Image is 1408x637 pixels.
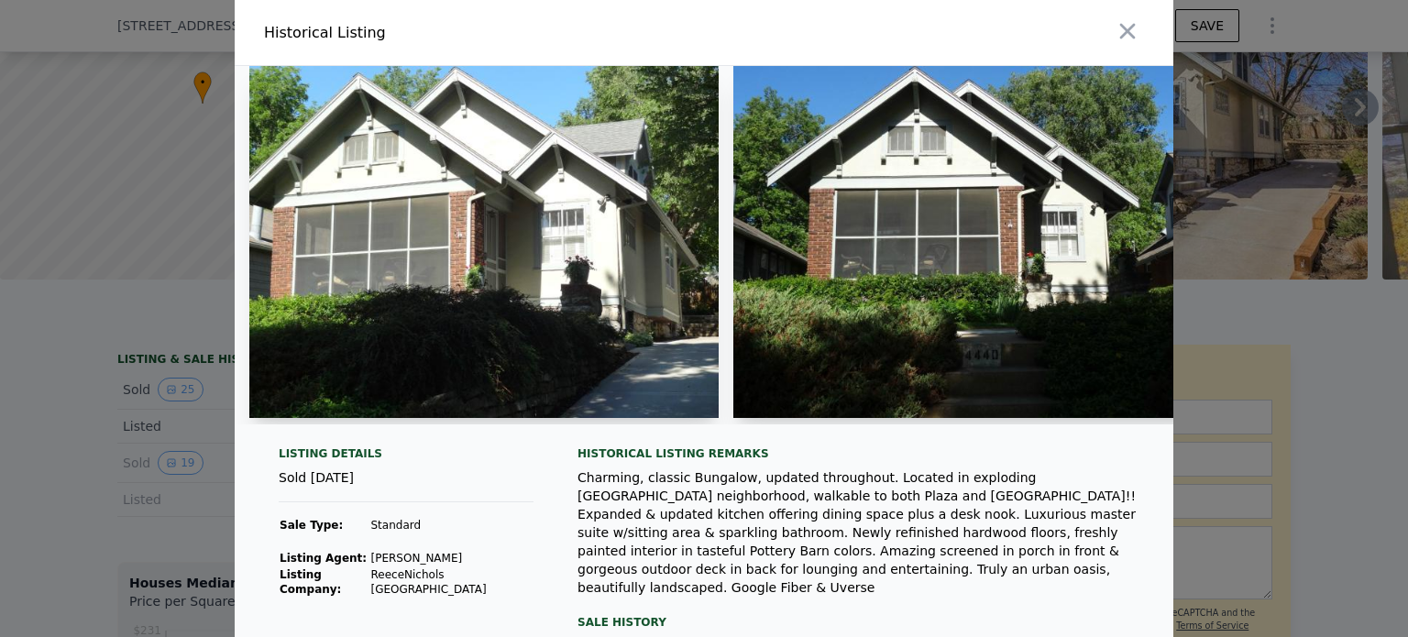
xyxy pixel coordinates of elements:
td: [PERSON_NAME] [370,550,534,566]
div: Historical Listing remarks [577,446,1144,461]
img: Property Img [733,66,1203,418]
div: Sold [DATE] [279,468,533,502]
strong: Sale Type: [280,519,343,532]
td: Standard [370,517,534,533]
img: Property Img [249,66,719,418]
div: Sale History [577,611,1144,633]
td: ReeceNichols [GEOGRAPHIC_DATA] [370,566,534,598]
strong: Listing Company: [280,568,341,596]
strong: Listing Agent: [280,552,367,565]
div: Charming, classic Bungalow, updated throughout. Located in exploding [GEOGRAPHIC_DATA] neighborho... [577,468,1144,597]
div: Historical Listing [264,22,697,44]
div: Listing Details [279,446,533,468]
